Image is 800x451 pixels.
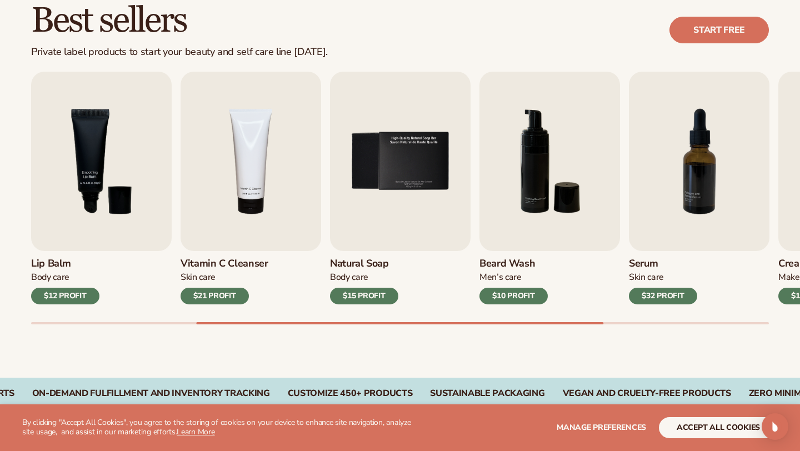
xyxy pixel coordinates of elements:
[31,288,99,304] div: $12 PROFIT
[563,388,731,399] div: VEGAN AND CRUELTY-FREE PRODUCTS
[31,258,99,270] h3: Lip Balm
[479,272,548,283] div: Men’s Care
[479,288,548,304] div: $10 PROFIT
[557,417,646,438] button: Manage preferences
[22,418,418,437] p: By clicking "Accept All Cookies", you agree to the storing of cookies on your device to enhance s...
[181,72,321,304] a: 4 / 9
[330,258,398,270] h3: Natural Soap
[669,17,769,43] a: Start free
[479,258,548,270] h3: Beard Wash
[629,288,697,304] div: $32 PROFIT
[659,417,778,438] button: accept all cookies
[762,413,788,440] div: Open Intercom Messenger
[31,72,172,304] a: 3 / 9
[181,258,268,270] h3: Vitamin C Cleanser
[557,422,646,433] span: Manage preferences
[177,427,214,437] a: Learn More
[629,272,697,283] div: Skin Care
[629,258,697,270] h3: Serum
[330,288,398,304] div: $15 PROFIT
[31,2,328,39] h2: Best sellers
[31,46,328,58] div: Private label products to start your beauty and self care line [DATE].
[31,272,99,283] div: Body Care
[288,388,413,399] div: CUSTOMIZE 450+ PRODUCTS
[330,72,471,304] a: 5 / 9
[181,288,249,304] div: $21 PROFIT
[330,272,398,283] div: Body Care
[629,72,769,304] a: 7 / 9
[181,272,268,283] div: Skin Care
[479,72,620,304] a: 6 / 9
[430,388,544,399] div: SUSTAINABLE PACKAGING
[32,388,270,399] div: On-Demand Fulfillment and Inventory Tracking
